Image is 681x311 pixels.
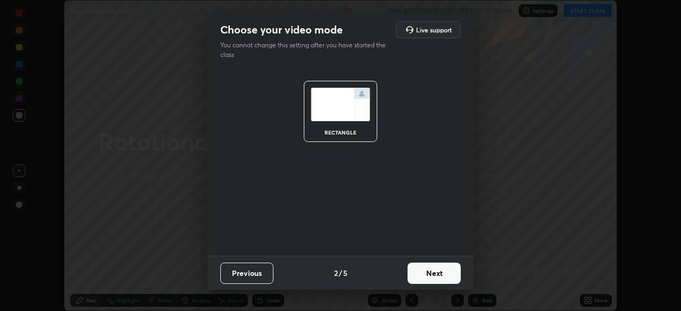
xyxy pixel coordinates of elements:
[220,23,343,37] h2: Choose your video mode
[416,27,452,33] h5: Live support
[220,40,393,60] p: You cannot change this setting after you have started the class
[319,130,362,135] div: rectangle
[311,88,370,121] img: normalScreenIcon.ae25ed63.svg
[220,263,273,284] button: Previous
[343,267,347,279] h4: 5
[334,267,338,279] h4: 2
[408,263,461,284] button: Next
[339,267,342,279] h4: /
